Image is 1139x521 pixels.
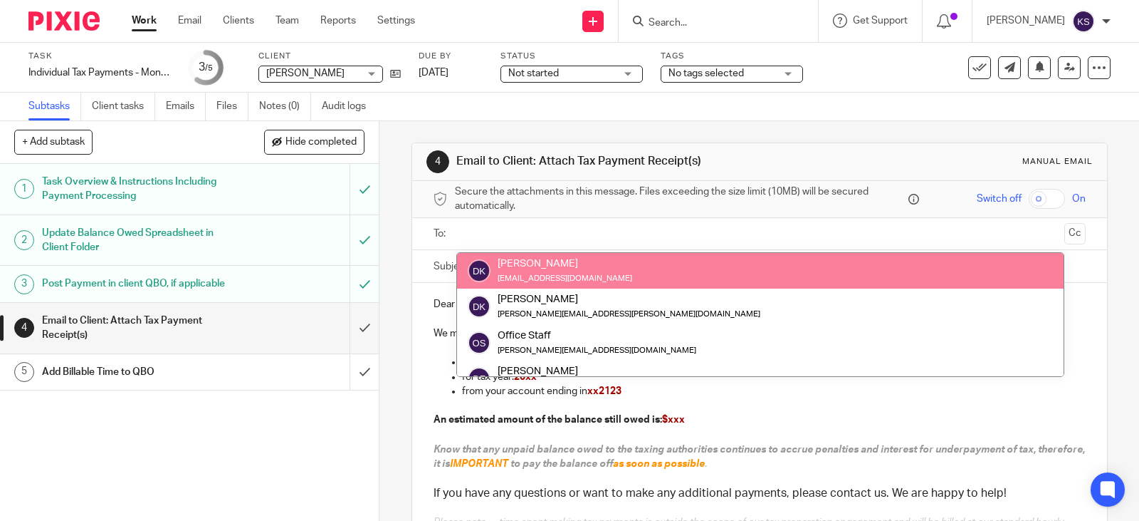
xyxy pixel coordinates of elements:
a: Team [275,14,299,28]
span: Not started [508,68,559,78]
label: Due by [419,51,483,62]
h1: Update Balance Owed Spreadsheet in Client Folder [42,222,238,259]
a: Files [216,93,248,120]
span: Hide completed [285,137,357,148]
img: svg%3E [468,259,490,282]
div: [PERSON_NAME] [498,364,696,378]
span: On [1072,192,1086,206]
p: We made the following tax payments on your behalf [434,326,1086,341]
img: Pixie [28,11,100,31]
button: Cc [1064,223,1086,244]
h1: Task Overview & Instructions Including Payment Processing [42,171,238,207]
div: 1 [14,179,34,199]
div: 4 [426,150,449,173]
a: Settings [377,14,415,28]
input: Search [647,17,775,30]
span: [PERSON_NAME] [266,68,345,78]
h3: If you have any questions or want to make any additional payments, please contact us. We are happ... [434,486,1086,501]
h1: Email to Client: Attach Tax Payment Receipt(s) [42,310,238,346]
p: from your account ending in [462,384,1086,398]
a: Subtasks [28,93,81,120]
span: xx2123 [587,386,621,396]
label: Client [258,51,401,62]
div: Manual email [1022,156,1093,167]
div: Individual Tax Payments - Monthly Installments [28,66,171,80]
a: Work [132,14,157,28]
div: 3 [14,274,34,294]
img: svg%3E [468,367,490,390]
span: . [705,459,707,469]
a: Email [178,14,201,28]
span: IMPORTANT [450,459,508,469]
h1: Email to Client: Attach Tax Payment Receipt(s) [456,154,789,169]
button: Hide completed [264,130,364,154]
div: 3 [199,59,213,76]
div: 4 [14,318,34,338]
a: Client tasks [92,93,155,120]
div: 5 [14,362,34,382]
a: Audit logs [322,93,377,120]
span: Secure the attachments in this message. Files exceeding the size limit (10MB) will be secured aut... [455,185,905,214]
span: No tags selected [668,68,744,78]
img: svg%3E [468,331,490,354]
a: Notes (0) [259,93,311,120]
span: as soon as possible [613,459,705,469]
span: Get Support [853,16,908,26]
p: Dear [PERSON_NAME] [434,297,1086,311]
a: Emails [166,93,206,120]
img: svg%3E [468,295,490,318]
h1: Add Billable Time to QBO [42,361,238,383]
label: Task [28,51,171,62]
div: [PERSON_NAME] [498,292,760,306]
span: 20xx [514,372,537,382]
label: Tags [661,51,803,62]
span: $xxx [662,415,685,425]
small: /5 [205,64,213,72]
button: + Add subtask [14,130,93,154]
h1: Post Payment in client QBO, if applicable [42,273,238,294]
span: to pay the balance off [510,459,613,469]
small: [PERSON_NAME][EMAIL_ADDRESS][DOMAIN_NAME] [498,346,696,354]
span: [DATE] [419,68,448,78]
div: 2 [14,230,34,250]
div: Office Staff [498,328,696,342]
p: [PERSON_NAME] [987,14,1065,28]
a: Clients [223,14,254,28]
small: [PERSON_NAME][EMAIL_ADDRESS][PERSON_NAME][DOMAIN_NAME] [498,310,760,318]
label: Status [500,51,643,62]
img: svg%3E [1072,10,1095,33]
strong: An estimated amount of the balance still owed is: [434,415,685,425]
label: Subject: [434,259,471,274]
span: Know that any unpaid balance owed to the taxing authorities continues to accrue penalties and int... [434,445,1087,469]
label: To: [434,227,449,241]
a: Reports [320,14,356,28]
small: [EMAIL_ADDRESS][DOMAIN_NAME] [498,274,632,282]
div: [PERSON_NAME] [498,257,632,271]
span: Switch off [977,192,1022,206]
